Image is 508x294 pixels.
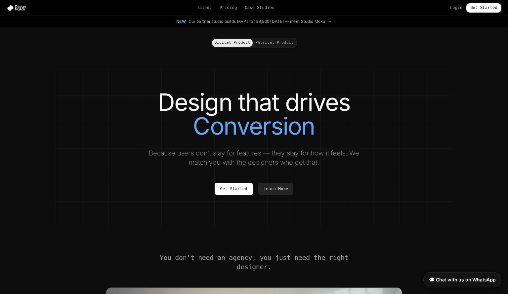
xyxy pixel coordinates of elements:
button: Physical Product [253,39,296,47]
h1: Design that drives [69,90,439,138]
button: Digital Product [212,39,253,47]
h2: You don't need an agency, you just need the right designer. [159,253,349,272]
a: Login [450,5,462,11]
span: New [176,19,186,24]
a: Get Started [215,183,253,195]
a: Talent [197,5,212,11]
a: Get Started [466,3,501,13]
a: 💬 Chat with us on WhatsApp [423,272,501,287]
a: Learn More [258,183,294,195]
span: Conversion [193,114,315,138]
img: Design Match [7,5,29,11]
a: Pricing [220,5,237,11]
a: Case Studies [245,5,274,11]
p: Because users don't stay for features — they stay for how it feels. We match you with the designe... [143,148,365,167]
span: Our partner studio builds MVPs for $9,500 [DATE] — meet Studio Moku [189,19,325,24]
